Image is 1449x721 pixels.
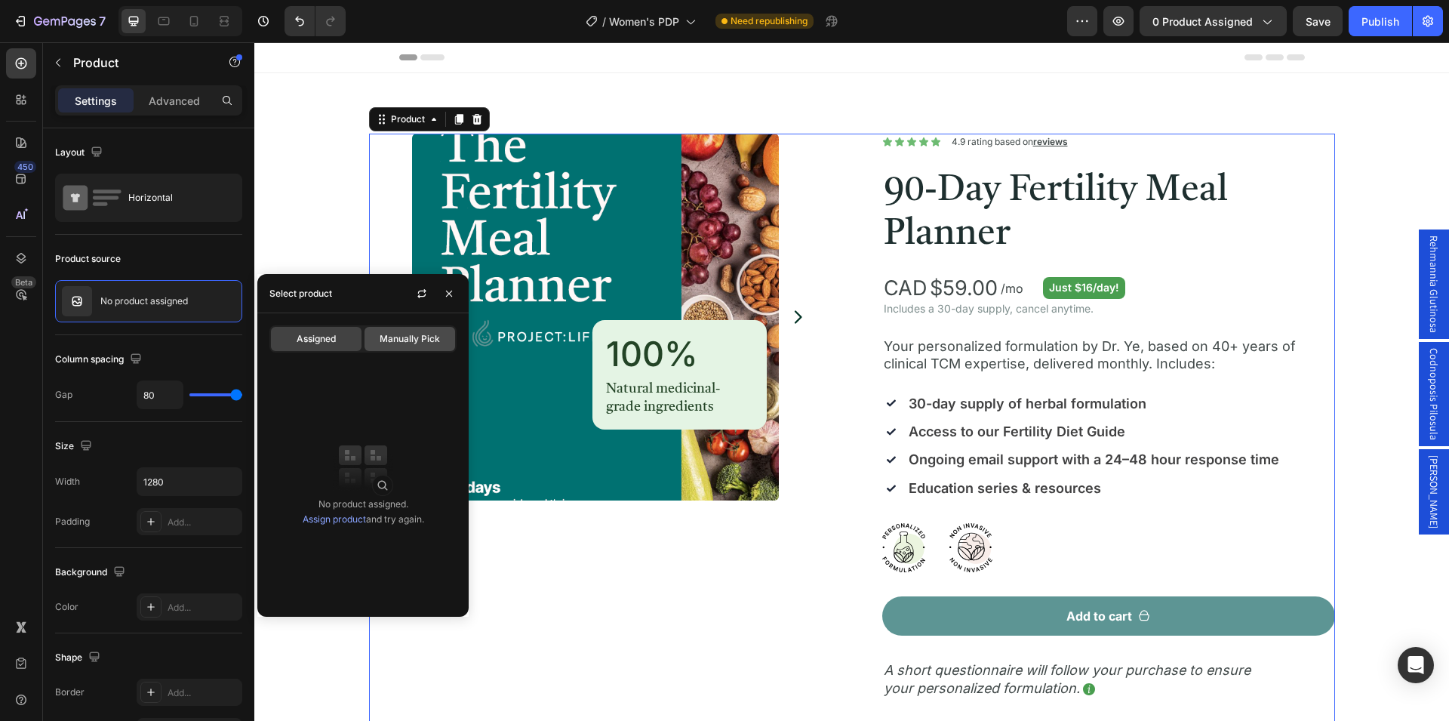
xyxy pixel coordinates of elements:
div: Add... [168,516,238,529]
div: Size [55,436,95,457]
span: [PERSON_NAME] [1172,413,1187,486]
h1: 90-Day Fertility Meal Planner [628,126,1081,216]
button: 0 product assigned [1140,6,1287,36]
div: Undo/Redo [285,6,346,36]
button: Carousel Back Arrow [130,266,148,284]
p: Natural medicinal-grade ingredients [352,338,499,374]
button: Save [1293,6,1343,36]
button: Carousel Next Arrow [534,266,552,284]
div: Product source [55,252,121,266]
div: $59.00 [674,234,745,257]
span: Save [1306,15,1331,28]
p: 4.9 rating based on [697,93,814,106]
img: gempages_491691367047627898-27da6884-6c2a-47fc-9940-ed7ba507e17f.svg [628,481,671,530]
button: Add to cart [628,554,1081,593]
div: No product assigned. and try again. [303,497,424,527]
div: Padding [55,515,90,528]
button: 7 [6,6,112,36]
span: 0 product assigned [1152,14,1253,29]
div: Width [55,475,80,488]
p: Includes a 30-day supply, cancel anytime. [629,259,1079,274]
img: no image transparent [62,286,92,316]
p: Advanced [149,93,200,109]
h3: 100% [350,290,500,334]
div: Beta [11,276,36,288]
p: Product [73,54,202,72]
p: Ongoing email support with a 24–48 hour response time [654,408,1025,426]
p: Education series & resources [654,437,1025,454]
div: Layout [55,143,106,163]
div: 450 [14,161,36,173]
p: Just $16/day! [795,238,865,253]
img: collections [333,436,393,497]
div: Add to cart [812,566,878,581]
div: Add... [168,601,238,615]
div: Horizontal [128,180,220,215]
a: Assign product [303,513,366,525]
div: Border [55,686,85,699]
span: Manually Pick [380,332,440,346]
button: Publish [1349,6,1412,36]
div: Gap [55,388,72,402]
span: Need republishing [731,14,808,28]
input: Auto [137,381,183,408]
div: Background [55,562,128,583]
img: gempages_491691367047627898-813e18c1-53b5-4a54-8eaf-16e1a9fa7ea5.svg [695,481,738,530]
div: Open Intercom Messenger [1398,647,1434,683]
span: Codnoposis Pilosula [1172,306,1187,398]
div: Publish [1361,14,1399,29]
div: Add... [168,686,238,700]
p: Your personalized formulation by Dr. Ye, based on 40+ years of clinical TCM expertise, delivered ... [629,295,1079,331]
div: Column spacing [55,350,145,370]
p: Settings [75,93,117,109]
div: Product [134,70,174,84]
iframe: Design area [254,42,1449,721]
div: Color [55,600,78,614]
input: Auto [137,468,241,495]
span: Assigned [297,332,336,346]
p: Access to our Fertility Diet Guide [654,381,1025,398]
span: /mo [746,239,769,254]
span: Women's PDP [609,14,679,29]
span: / [602,14,606,29]
p: 7 [99,12,106,30]
p: A short questionnaire will follow your purchase to ensure your personalized formulation. [629,619,1019,655]
span: CAD [629,233,672,258]
div: Select product [269,287,332,300]
div: Shape [55,648,103,668]
u: reviews [779,94,814,105]
span: Rehmannia Glutinosa [1172,193,1187,291]
p: 30-day supply of herbal formulation [654,353,1025,370]
p: No product assigned [100,296,188,307]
